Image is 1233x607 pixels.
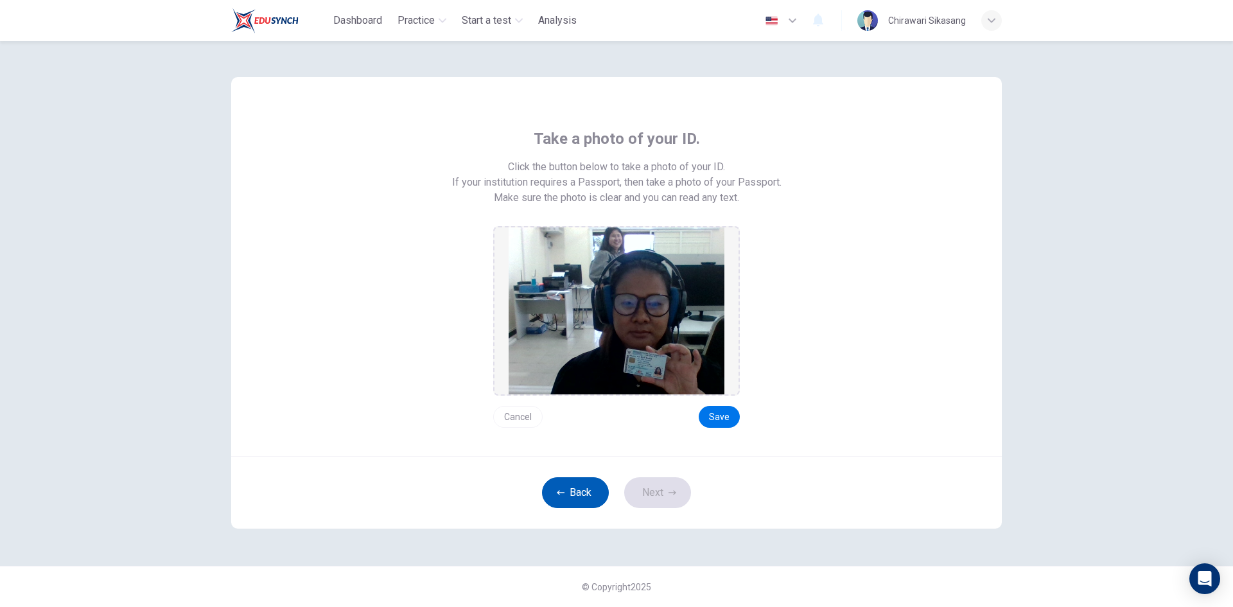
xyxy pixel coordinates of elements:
[1189,563,1220,594] div: Open Intercom Messenger
[533,9,582,32] button: Analysis
[231,8,299,33] img: Train Test logo
[457,9,528,32] button: Start a test
[509,227,724,394] img: preview screemshot
[534,128,700,149] span: Take a photo of your ID.
[398,13,435,28] span: Practice
[857,10,878,31] img: Profile picture
[582,582,651,592] span: © Copyright 2025
[231,8,328,33] a: Train Test logo
[462,13,511,28] span: Start a test
[392,9,451,32] button: Practice
[493,406,543,428] button: Cancel
[333,13,382,28] span: Dashboard
[328,9,387,32] button: Dashboard
[764,16,780,26] img: en
[542,477,609,508] button: Back
[699,406,740,428] button: Save
[538,13,577,28] span: Analysis
[888,13,966,28] div: Chirawari Sikasang
[452,159,782,190] span: Click the button below to take a photo of your ID. If your institution requires a Passport, then ...
[494,190,739,206] span: Make sure the photo is clear and you can read any text.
